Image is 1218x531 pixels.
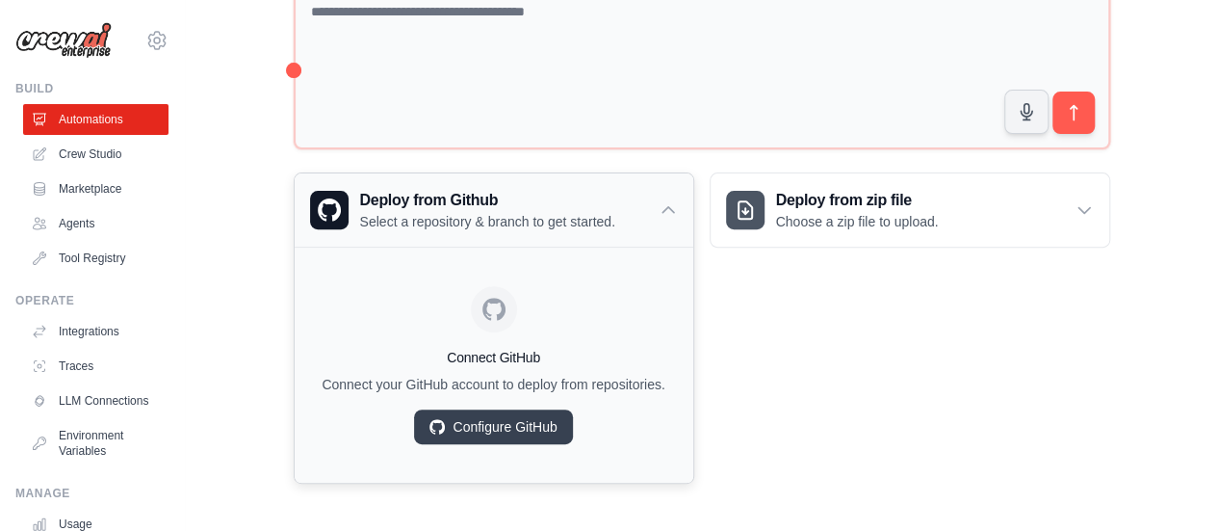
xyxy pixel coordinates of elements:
img: Logo [15,22,112,59]
p: Connect your GitHub account to deploy from repositories. [310,375,678,394]
a: LLM Connections [23,385,168,416]
a: Environment Variables [23,420,168,466]
a: Configure GitHub [414,410,572,444]
a: Crew Studio [23,139,168,170]
div: Build [15,81,168,96]
h3: Deploy from Github [360,189,615,212]
h4: Connect GitHub [310,348,678,367]
div: Operate [15,293,168,308]
a: Tool Registry [23,243,168,274]
p: Choose a zip file to upload. [776,212,939,231]
p: Select a repository & branch to get started. [360,212,615,231]
div: Manage [15,486,168,501]
a: Integrations [23,316,168,347]
h3: Deploy from zip file [776,189,939,212]
a: Agents [23,208,168,239]
a: Marketplace [23,173,168,204]
iframe: Chat Widget [1122,438,1218,531]
a: Automations [23,104,168,135]
a: Traces [23,351,168,382]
